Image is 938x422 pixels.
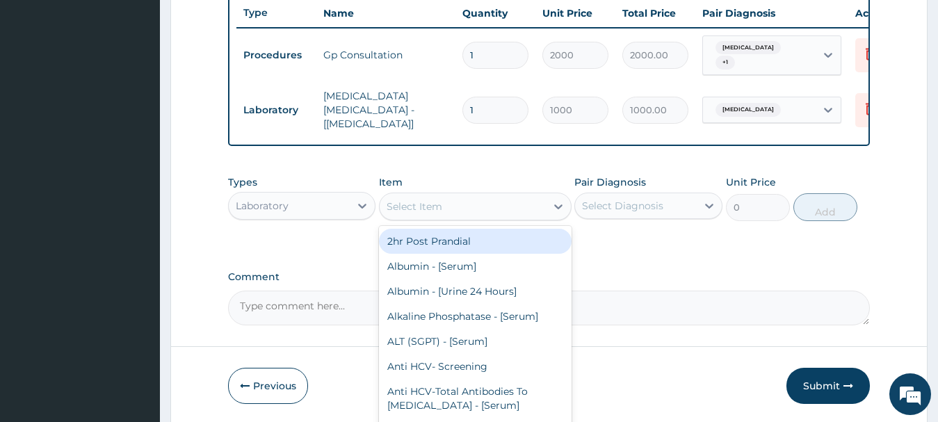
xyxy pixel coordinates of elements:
div: ALT (SGPT) - [Serum] [379,329,572,354]
label: Pair Diagnosis [574,175,646,189]
div: Albumin - [Serum] [379,254,572,279]
div: Anti HCV- Screening [379,354,572,379]
button: Submit [786,368,870,404]
span: + 1 [715,56,735,70]
textarea: Type your message and hit 'Enter' [7,277,265,326]
span: We're online! [81,124,192,264]
div: Anti HCV-Total Antibodies To [MEDICAL_DATA] - [Serum] [379,379,572,418]
label: Comment [228,271,871,283]
td: Laboratory [236,97,316,123]
td: Procedures [236,42,316,68]
span: [MEDICAL_DATA] [715,41,781,55]
div: Alkaline Phosphatase - [Serum] [379,304,572,329]
div: Minimize live chat window [228,7,261,40]
td: Gp Consultation [316,41,455,69]
label: Unit Price [726,175,776,189]
span: [MEDICAL_DATA] [715,103,781,117]
div: Select Item [387,200,442,213]
div: 2hr Post Prandial [379,229,572,254]
label: Types [228,177,257,188]
label: Item [379,175,403,189]
div: Laboratory [236,199,289,213]
img: d_794563401_company_1708531726252_794563401 [26,70,56,104]
div: Albumin - [Urine 24 Hours] [379,279,572,304]
td: [MEDICAL_DATA] [MEDICAL_DATA] - [[MEDICAL_DATA]] [316,82,455,138]
div: Chat with us now [72,78,234,96]
button: Previous [228,368,308,404]
div: Select Diagnosis [582,199,663,213]
button: Add [793,193,857,221]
